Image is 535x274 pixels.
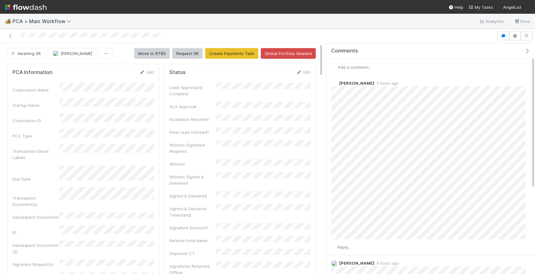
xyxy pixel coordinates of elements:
[61,51,92,56] span: [PERSON_NAME]
[374,81,399,86] span: 5 hours ago
[337,245,351,250] span: Reply...
[13,214,59,220] div: Subsequent Documents
[13,117,59,124] div: Corporation ID
[468,5,493,10] span: My Tasks
[13,69,53,76] h5: PCA Information
[53,50,59,57] img: avatar_dd78c015-5c19-403d-b5d7-976f9c2ba6b3.png
[331,260,337,267] img: avatar_dd78c015-5c19-403d-b5d7-976f9c2ba6b3.png
[47,48,96,59] button: [PERSON_NAME]
[169,84,216,97] div: Lead Approval(s) Complete
[261,48,316,59] button: Global Portfolio Needed
[331,244,337,250] img: avatar_ac990a78-52d7-40f8-b1fe-cbbd1cda261e.png
[169,250,216,257] div: Duplicate CT
[13,261,59,267] div: Signature Request(s)
[169,237,216,244] div: Related Fund Name
[205,48,258,59] button: Create Payments Task
[13,87,59,93] div: Corporation Name
[172,48,203,59] button: Request SR
[169,193,216,199] div: Signed & Delivered
[479,17,504,25] a: Analytics
[10,51,41,56] span: Awaiting SR
[13,195,59,207] div: Transaction Document(s)
[13,242,59,255] div: Subsequent Documents (2)
[169,161,216,167] div: Witness
[169,103,216,110] div: ALA Approval
[13,133,59,139] div: PCA Type
[13,18,74,24] span: PCA > Main Workflow
[5,18,11,24] span: 🏕️
[5,2,47,12] img: logo-inverted-e16ddd16eac7371096b0.svg
[13,229,59,236] div: ID
[169,129,216,135] div: Final Lead Outreach
[7,48,45,59] button: Awaiting SR
[13,102,59,108] div: Startup Name
[514,17,530,25] a: Docs
[339,81,374,86] span: [PERSON_NAME]
[169,142,216,154] div: Witness Signature Required
[13,176,59,182] div: Due Date
[448,4,463,10] div: Help
[296,70,310,75] a: Edit
[331,80,337,86] img: avatar_ba0ef937-97b0-4cb1-a734-c46f876909ef.png
[374,261,399,266] span: 6 hours ago
[134,48,170,59] button: Move to RTBS
[339,261,374,266] span: [PERSON_NAME]
[139,70,154,75] a: Edit
[169,116,216,122] div: Escalation Resolved
[169,225,216,231] div: Signature Decision?
[169,206,216,218] div: Signed & Delivered Timestamp
[503,5,521,10] span: AngelList
[169,69,186,76] h5: Status
[524,4,530,11] img: avatar_ac990a78-52d7-40f8-b1fe-cbbd1cda261e.png
[169,174,216,186] div: Witness Signed & Delivered
[338,65,371,70] span: Add a comment...
[331,64,338,70] img: avatar_ac990a78-52d7-40f8-b1fe-cbbd1cda261e.png
[13,148,59,161] div: Transaction Detail Labels
[468,4,493,10] a: My Tasks
[331,48,358,54] span: Comments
